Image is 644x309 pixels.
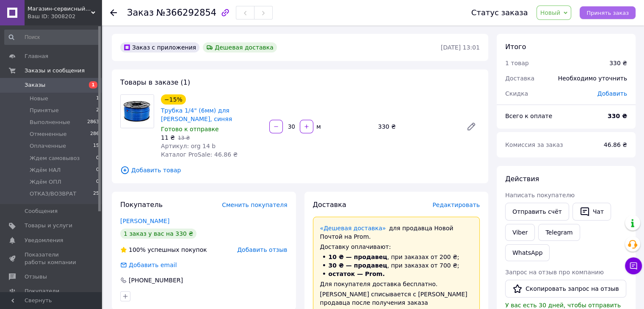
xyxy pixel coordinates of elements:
span: Покупатели [25,287,59,295]
span: Сообщения [25,207,58,215]
a: Трубка 1/4" (6мм) для [PERSON_NAME], синяя [161,107,232,122]
div: успешных покупок [120,246,207,254]
img: Трубка 1/4" (6мм) для фильтров Тайвань, синяя [121,95,154,128]
span: Скидка [505,90,528,97]
span: 0 [96,178,99,186]
span: Новый [540,9,561,16]
span: 286 [90,130,99,138]
span: Оплаченные [30,142,66,150]
span: 100% [129,246,146,253]
span: Добавить [597,90,627,97]
span: №366292854 [156,8,216,18]
span: Доставка [313,201,346,209]
a: Редактировать [463,118,480,135]
button: Отправить счёт [505,203,569,221]
span: Покупатель [120,201,163,209]
li: , при заказах от 200 ₴; [320,253,473,261]
button: Чат с покупателем [625,257,642,274]
div: Доставку оплачивают: [320,243,473,251]
span: 1 [89,81,97,88]
span: Написать покупателю [505,192,575,199]
span: Доставка [505,75,534,82]
span: Действия [505,175,539,183]
a: [PERSON_NAME] [120,218,169,224]
div: 1 заказ у вас на 330 ₴ [120,229,196,239]
span: 2 [96,107,99,114]
div: Заказ с приложения [120,42,199,52]
button: Скопировать запрос на отзыв [505,280,626,298]
div: Вернуться назад [110,8,117,17]
div: −15% [161,94,186,105]
button: Чат [572,203,611,221]
span: Отзывы [25,273,47,281]
span: Каталог ProSale: 46.86 ₴ [161,151,238,158]
span: 0 [96,154,99,162]
span: 2863 [87,119,99,126]
span: Заказ [127,8,154,18]
span: 10 ₴ — продавец [329,254,387,260]
div: [PHONE_NUMBER] [128,276,184,284]
span: Магазин-сервисный центр "Чистая Вода" [28,5,91,13]
span: 46.86 ₴ [604,141,627,148]
span: Всего к оплате [505,113,552,119]
div: Добавить email [119,261,178,269]
div: Статус заказа [471,8,528,17]
a: Viber [505,224,535,241]
input: Поиск [4,30,100,45]
span: Ждем самовывоз [30,154,80,162]
span: Итого [505,43,526,51]
span: Товары в заказе (1) [120,78,190,86]
span: ОТКАЗ/ВОЗВРАТ [30,190,76,198]
div: 330 ₴ [375,121,459,132]
span: Ждём НАЛ [30,166,61,174]
span: Отмененные [30,130,66,138]
span: 30 ₴ — продавец [329,262,387,269]
span: Артикул: org 14 b [161,143,216,149]
span: 1 [96,95,99,102]
div: Для покупателя доставка бесплатно. [320,280,473,288]
span: 25 [93,190,99,198]
span: Комиссия за заказ [505,141,563,148]
span: Показатели работы компании [25,251,78,266]
span: Добавить отзыв [237,246,287,253]
span: 13 ₴ [178,135,190,141]
span: Принятые [30,107,59,114]
a: WhatsApp [505,244,550,261]
button: Принять заказ [580,6,636,19]
span: Редактировать [432,201,480,208]
span: Товары и услуги [25,222,72,229]
div: Ваш ID: 3008202 [28,13,102,20]
span: 0 [96,166,99,174]
li: , при заказах от 700 ₴; [320,261,473,270]
div: м [314,122,321,131]
div: Дешевая доставка [203,42,277,52]
span: Запрос на отзыв про компанию [505,269,604,276]
div: для продавца Новой Почтой на Prom. [320,224,473,241]
span: Готово к отправке [161,126,219,132]
a: Telegram [538,224,580,241]
div: 330 ₴ [609,59,627,67]
div: Добавить email [128,261,178,269]
span: остаток — Prom. [329,270,385,277]
span: Заказы и сообщения [25,67,85,74]
time: [DATE] 13:01 [441,44,480,51]
b: 330 ₴ [608,113,627,119]
span: Главная [25,52,48,60]
span: Выполненные [30,119,70,126]
span: Новые [30,95,48,102]
span: Заказы [25,81,45,89]
span: 1 товар [505,60,529,66]
span: Принять заказ [586,10,629,16]
span: Добавить товар [120,166,480,175]
span: Уведомления [25,237,63,244]
span: 11 ₴ [161,134,175,141]
div: Необходимо уточнить [553,69,632,88]
a: «Дешевая доставка» [320,225,386,232]
span: Ждём ОПЛ [30,178,61,186]
span: Сменить покупателя [222,201,287,208]
span: 15 [93,142,99,150]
